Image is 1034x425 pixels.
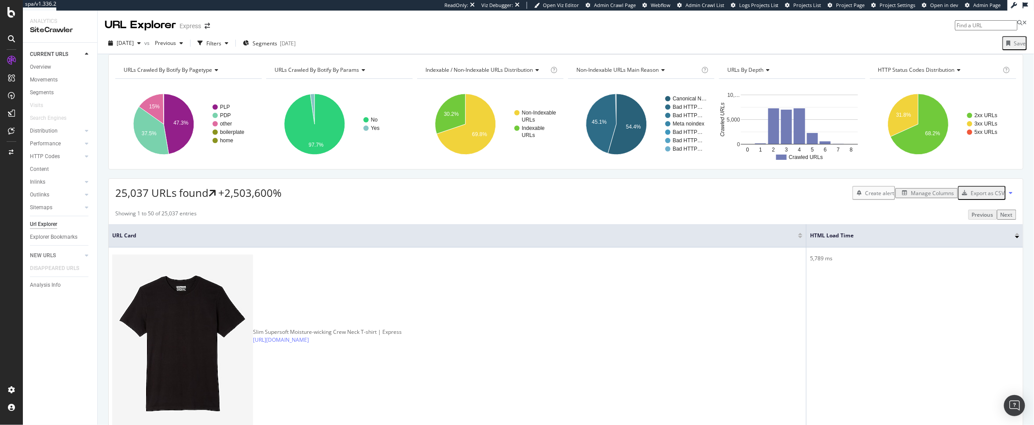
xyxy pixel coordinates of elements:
div: Outlinks [30,190,49,200]
span: Indexable / Non-Indexable URLs distribution [425,66,533,74]
text: 0 [746,147,749,153]
span: Previous [151,39,176,47]
div: Filters [206,40,221,47]
a: DISAPPEARED URLS [30,264,88,273]
h4: Indexable / Non-Indexable URLs Distribution [424,63,549,77]
a: CURRENT URLS [30,50,82,59]
text: 4 [798,147,801,153]
button: Save [1002,36,1027,50]
span: Admin Crawl List [686,2,724,8]
a: Performance [30,139,82,148]
text: 7 [837,147,840,153]
a: NEW URLS [30,251,82,260]
text: URLs [522,132,535,138]
div: Inlinks [30,177,45,187]
div: SiteCrawler [30,25,90,35]
text: 2 [772,147,775,153]
div: Distribution [30,126,58,136]
span: URLs by Depth [727,66,763,74]
div: A chart. [417,86,564,163]
text: Crawled URLs [719,103,726,137]
div: CURRENT URLS [30,50,68,59]
text: Bad HTTP… [673,104,703,110]
a: Explorer Bookmarks [30,233,91,242]
div: Manage Columns [911,189,954,197]
a: Url Explorer [30,220,91,229]
text: 5 [811,147,814,153]
text: 37.5% [142,130,157,137]
div: NEW URLS [30,251,56,260]
div: Explorer Bookmarks [30,233,77,242]
text: 45.1% [592,119,607,126]
div: Visits [30,101,43,110]
button: [DATE] [105,36,144,50]
text: Non-Indexable [522,110,556,116]
button: Manage Columns [895,188,958,198]
text: 69.8% [472,131,487,137]
div: Open Intercom Messenger [1004,395,1025,416]
div: Showing 1 to 50 of 25,037 entries [115,210,197,220]
a: Open Viz Editor [534,2,579,9]
button: Previous [968,210,997,220]
a: Outlinks [30,190,82,200]
a: Sitemaps [30,203,82,212]
a: Search Engines [30,114,75,123]
div: [DATE] [280,40,296,47]
h4: Non-Indexable URLs Main Reason [575,63,700,77]
text: Bad HTTP… [673,137,703,144]
button: Filters [194,36,232,50]
span: Admin Crawl Page [594,2,636,8]
div: Create alert [865,189,895,197]
h4: URLs by Depth [726,63,858,77]
span: 2025 Aug. 8th [117,39,134,47]
a: Webflow [642,2,671,9]
div: A chart. [719,86,865,163]
a: Admin Page [965,2,1001,9]
div: Overview [30,63,51,72]
h4: URLs Crawled By Botify By params [273,63,405,77]
text: 15% [149,103,160,110]
text: Yes [371,125,380,131]
text: Bad HTTP… [673,129,703,135]
div: HTTP Codes [30,152,60,161]
text: PLP [220,104,230,110]
text: home [220,137,233,144]
text: 47.3% [173,120,188,126]
div: A chart. [568,86,715,163]
div: ReadOnly: [444,2,468,9]
span: Logs Projects List [739,2,779,8]
button: Create alert [852,186,895,200]
h4: URLs Crawled By Botify By pagetype [122,63,254,77]
text: Bad HTTP… [673,112,703,118]
text: 30.2% [444,111,459,117]
a: Distribution [30,126,82,136]
span: Admin Page [974,2,1001,8]
svg: A chart. [870,86,1016,163]
a: [URL][DOMAIN_NAME] [253,336,309,344]
text: 1 [759,147,762,153]
button: Next [997,210,1016,220]
a: Admin Crawl List [677,2,724,9]
text: 5,000 [727,117,740,123]
span: Webflow [651,2,671,8]
text: other [220,121,232,127]
div: Analysis Info [30,281,61,290]
div: Movements [30,75,58,85]
div: arrow-right-arrow-left [205,23,210,29]
text: No [371,117,378,123]
div: Express [180,22,201,30]
svg: A chart. [115,86,262,163]
div: 5,789 ms [810,255,1019,262]
text: 2xx URLs [975,112,997,118]
text: Indexable [522,125,545,131]
div: Url Explorer [30,220,57,229]
text: 10,… [727,92,740,98]
span: Non-Indexable URLs Main Reason [576,66,659,74]
div: Search Engines [30,114,66,123]
text: 0 [737,141,740,148]
text: 3 [785,147,788,153]
text: 54.4% [626,124,641,130]
div: Sitemaps [30,203,52,212]
a: Segments [30,88,91,97]
span: HTML Load Time [810,232,1002,240]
